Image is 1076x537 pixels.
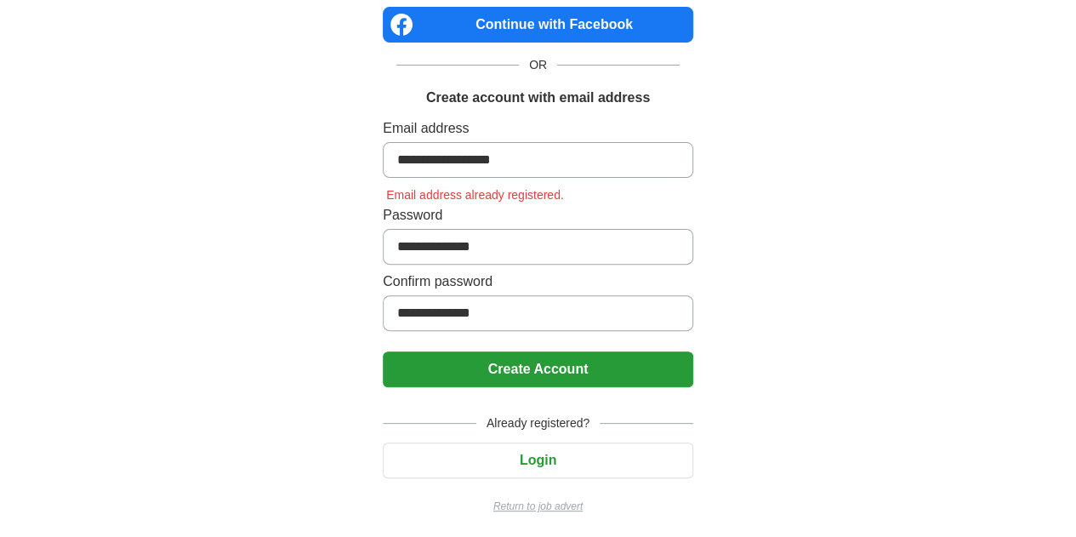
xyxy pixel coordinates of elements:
[383,205,693,226] label: Password
[476,414,600,432] span: Already registered?
[383,453,693,467] a: Login
[383,118,693,139] label: Email address
[383,499,693,514] a: Return to job advert
[426,88,650,108] h1: Create account with email address
[383,188,567,202] span: Email address already registered.
[519,56,557,74] span: OR
[383,271,693,292] label: Confirm password
[383,7,693,43] a: Continue with Facebook
[383,351,693,387] button: Create Account
[383,443,693,478] button: Login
